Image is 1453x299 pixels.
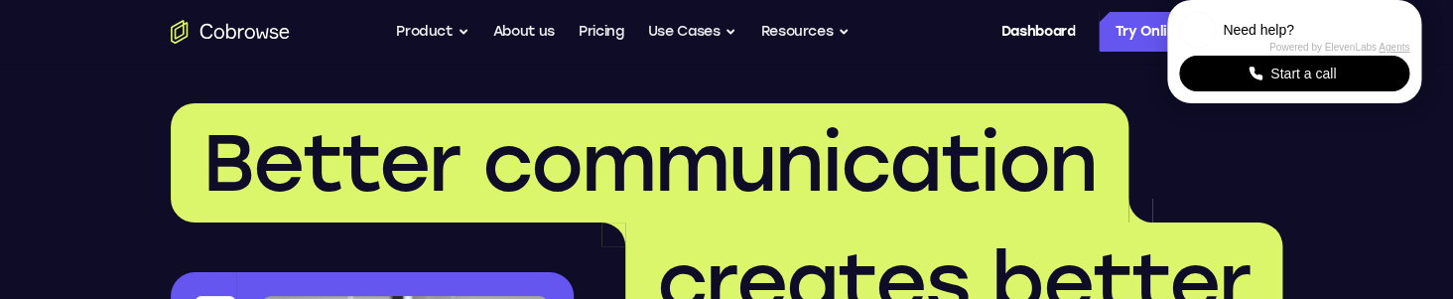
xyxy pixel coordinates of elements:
[493,12,555,52] a: About us
[396,12,469,52] button: Product
[1000,12,1075,52] a: Dashboard
[760,12,850,52] button: Resources
[1099,12,1282,52] a: Try Online Demo
[202,115,1097,211] span: Better communication
[647,12,736,52] button: Use Cases
[171,20,290,44] a: Go to the home page
[579,12,624,52] a: Pricing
